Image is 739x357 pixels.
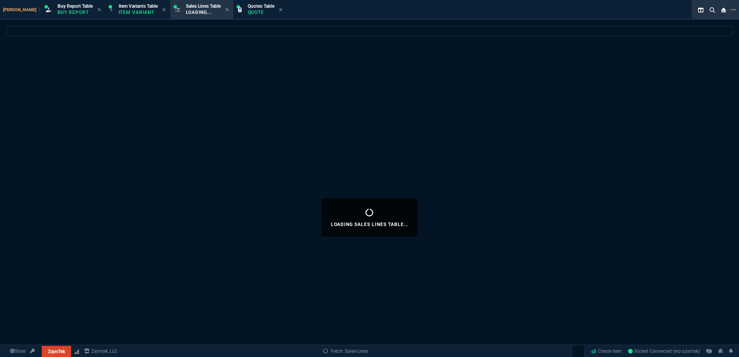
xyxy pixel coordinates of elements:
[628,348,700,355] a: D_K_u1NgIjmy6DQNAAGT
[3,7,40,12] span: [PERSON_NAME]
[730,6,736,14] nx-icon: Open New Tab
[119,9,157,15] p: Item Variant
[58,3,93,9] span: Buy Report Table
[82,348,120,355] a: msbcCompanyName
[225,7,229,13] nx-icon: Close Tab
[718,5,729,15] nx-icon: Close Workbench
[695,5,707,15] nx-icon: Split Panels
[8,348,28,355] a: Global State
[323,348,368,355] a: Fetch: Sales-Lines
[588,345,625,357] a: Create Item
[58,9,93,15] p: Buy Report
[628,348,700,354] span: Socket Connected (erp-zayntek)
[186,9,221,15] p: Loading...
[248,3,274,9] span: Quotes Table
[248,9,274,15] p: Quote
[186,3,221,9] span: Sales Lines Table
[331,221,409,228] p: Loading Sales Lines Table...
[28,348,37,355] a: API TOKEN
[162,7,166,13] nx-icon: Close Tab
[279,7,283,13] nx-icon: Close Tab
[97,7,101,13] nx-icon: Close Tab
[707,5,718,15] nx-icon: Search
[119,3,158,9] span: Item Variants Table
